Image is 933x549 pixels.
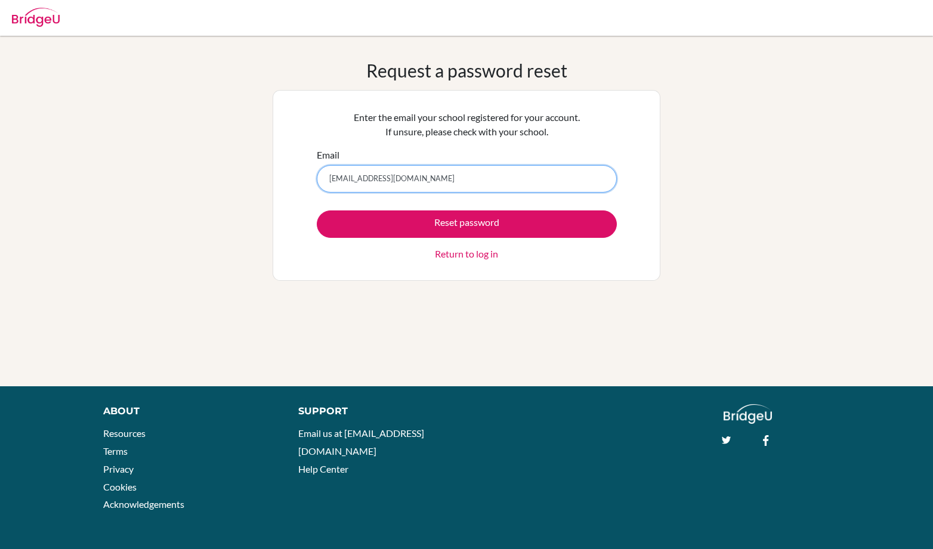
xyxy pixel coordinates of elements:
a: Cookies [103,481,137,492]
img: Bridge-U [12,8,60,27]
img: logo_white@2x-f4f0deed5e89b7ecb1c2cc34c3e3d731f90f0f143d5ea2071677605dd97b5244.png [724,404,772,424]
a: Resources [103,427,146,439]
a: Email us at [EMAIL_ADDRESS][DOMAIN_NAME] [298,427,424,457]
a: Help Center [298,463,348,474]
h1: Request a password reset [366,60,567,81]
a: Privacy [103,463,134,474]
p: Enter the email your school registered for your account. If unsure, please check with your school. [317,110,617,139]
a: Acknowledgements [103,498,184,510]
a: Return to log in [435,247,498,261]
button: Reset password [317,210,617,238]
a: Terms [103,445,128,457]
div: Support [298,404,454,418]
div: About [103,404,271,418]
label: Email [317,148,339,162]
